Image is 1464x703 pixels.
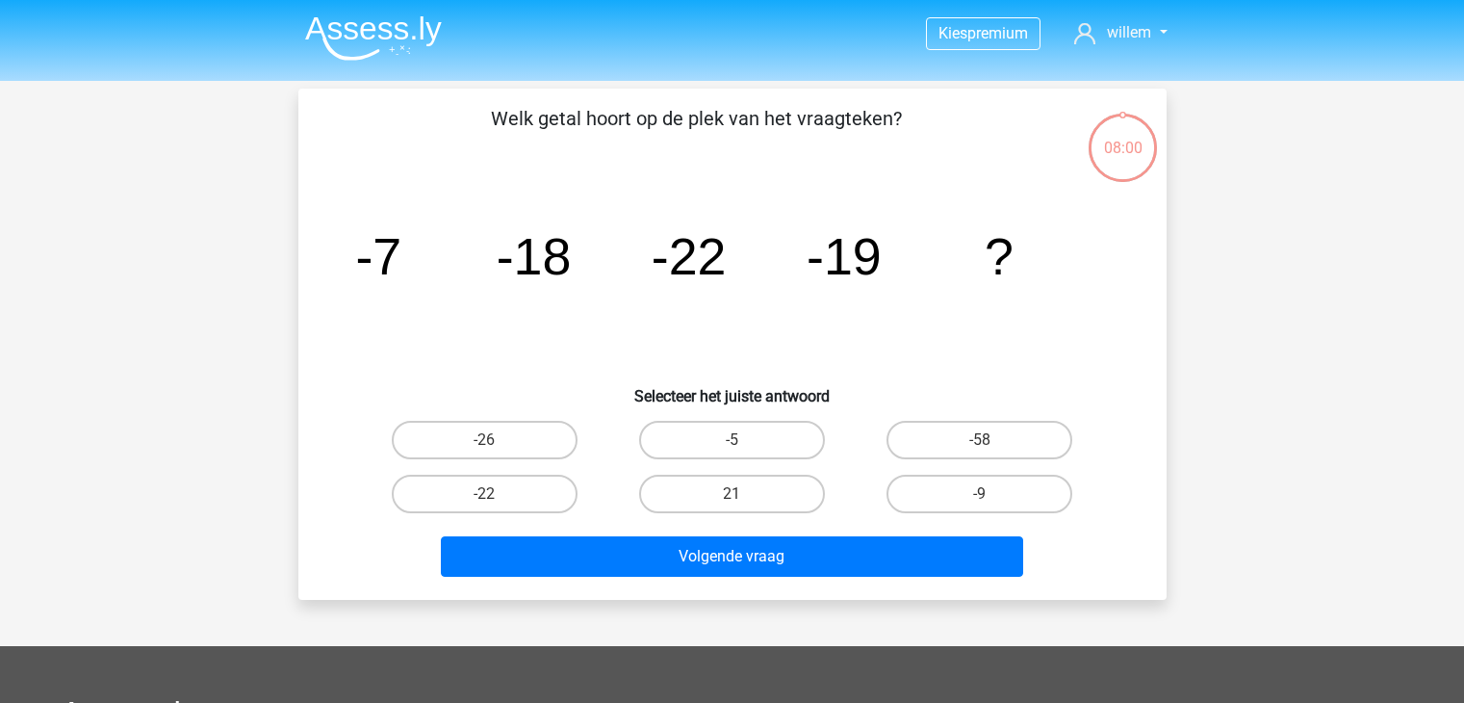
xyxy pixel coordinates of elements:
[651,227,726,285] tspan: -22
[938,24,967,42] span: Kies
[1087,112,1159,160] div: 08:00
[985,227,1014,285] tspan: ?
[392,421,578,459] label: -26
[967,24,1028,42] span: premium
[639,475,825,513] label: 21
[807,227,882,285] tspan: -19
[496,227,571,285] tspan: -18
[639,421,825,459] label: -5
[329,372,1136,405] h6: Selecteer het juiste antwoord
[329,104,1064,162] p: Welk getal hoort op de plek van het vraagteken?
[927,20,1040,46] a: Kiespremium
[355,227,401,285] tspan: -7
[886,421,1072,459] label: -58
[441,536,1023,577] button: Volgende vraag
[886,475,1072,513] label: -9
[1107,23,1151,41] span: willem
[305,15,442,61] img: Assessly
[1066,21,1174,44] a: willem
[392,475,578,513] label: -22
